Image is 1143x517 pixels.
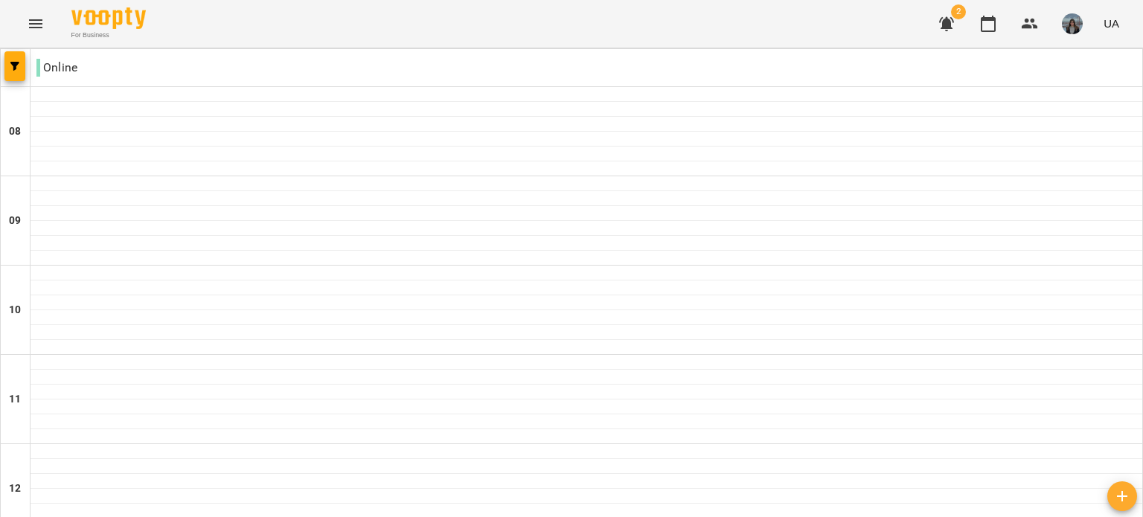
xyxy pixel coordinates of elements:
button: Створити урок [1107,481,1137,511]
h6: 09 [9,213,21,229]
span: For Business [71,30,146,40]
span: 2 [951,4,966,19]
h6: 10 [9,302,21,318]
img: 5016bfd3fcb89ecb1154f9e8b701e3c2.jpg [1062,13,1083,34]
p: Online [36,59,77,77]
h6: 11 [9,391,21,408]
img: Voopty Logo [71,7,146,29]
button: UA [1098,10,1125,37]
span: UA [1104,16,1119,31]
button: Menu [18,6,54,42]
h6: 08 [9,123,21,140]
h6: 12 [9,481,21,497]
